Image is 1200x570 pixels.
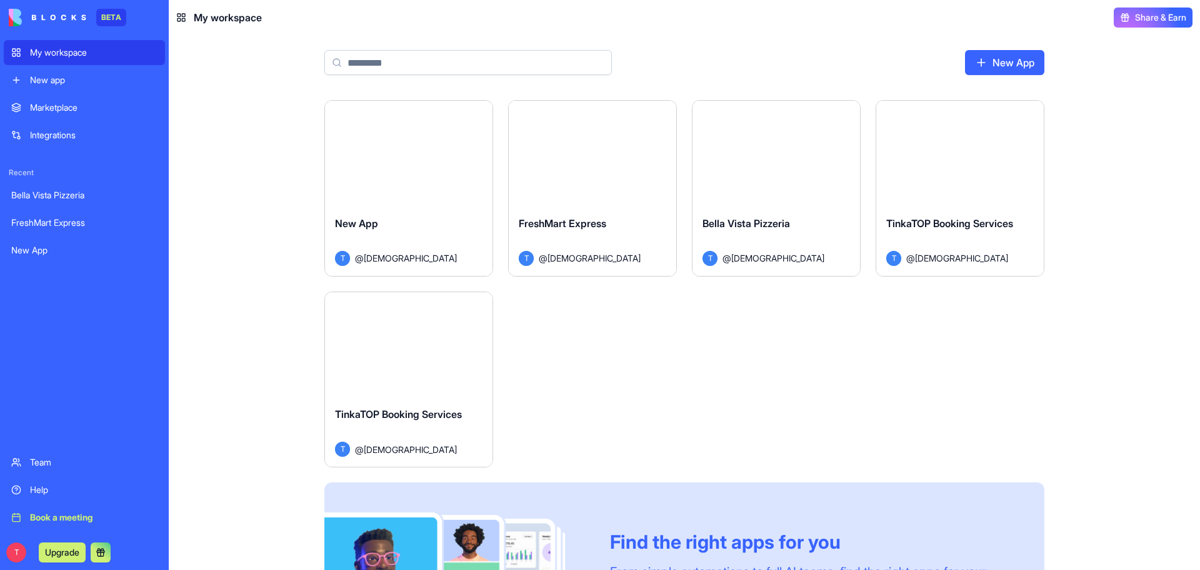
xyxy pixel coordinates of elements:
button: Upgrade [39,542,86,562]
span: FreshMart Express [519,217,606,230]
img: logo [9,9,86,26]
div: Book a meeting [30,511,157,524]
a: Bella Vista PizzeriaT@[DEMOGRAPHIC_DATA] [692,100,861,277]
span: T [702,251,717,266]
span: T [886,251,901,266]
div: Team [30,456,157,469]
a: Bella Vista Pizzeria [4,183,165,208]
div: Find the right apps for you [610,531,1014,553]
a: New App [4,238,165,263]
a: Marketplace [4,95,165,120]
a: Upgrade [39,546,86,558]
span: My workspace [194,10,262,25]
span: [DEMOGRAPHIC_DATA] [547,252,641,265]
a: Team [4,450,165,475]
span: [DEMOGRAPHIC_DATA] [364,252,457,265]
a: New AppT@[DEMOGRAPHIC_DATA] [324,100,493,277]
div: My workspace [30,46,157,59]
a: My workspace [4,40,165,65]
span: Share & Earn [1135,11,1186,24]
span: Bella Vista Pizzeria [702,217,790,230]
a: Help [4,477,165,502]
span: T [6,542,26,562]
span: [DEMOGRAPHIC_DATA] [364,443,457,456]
span: @ [539,252,547,265]
a: FreshMart ExpressT@[DEMOGRAPHIC_DATA] [508,100,677,277]
span: @ [355,252,364,265]
div: Integrations [30,129,157,141]
a: Book a meeting [4,505,165,530]
div: Marketplace [30,101,157,114]
a: New app [4,68,165,93]
a: TinkaTOP Booking ServicesT@[DEMOGRAPHIC_DATA] [324,292,493,468]
div: Help [30,484,157,496]
span: [DEMOGRAPHIC_DATA] [915,252,1008,265]
div: New app [30,74,157,86]
a: Integrations [4,123,165,148]
div: BETA [96,9,126,26]
span: Recent [4,168,165,178]
a: BETA [9,9,126,26]
span: @ [355,443,364,456]
span: @ [906,252,915,265]
div: New App [11,244,157,257]
a: New App [965,50,1044,75]
span: TinkaTOP Booking Services [335,408,462,420]
span: TinkaTOP Booking Services [886,217,1013,230]
button: Share & Earn [1114,8,1192,28]
span: [DEMOGRAPHIC_DATA] [731,252,824,265]
span: T [335,442,350,457]
div: Bella Vista Pizzeria [11,189,157,201]
div: FreshMart Express [11,216,157,229]
span: @ [722,252,731,265]
span: New App [335,217,378,230]
a: FreshMart Express [4,210,165,235]
a: TinkaTOP Booking ServicesT@[DEMOGRAPHIC_DATA] [876,100,1044,277]
span: T [335,251,350,266]
span: T [519,251,534,266]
